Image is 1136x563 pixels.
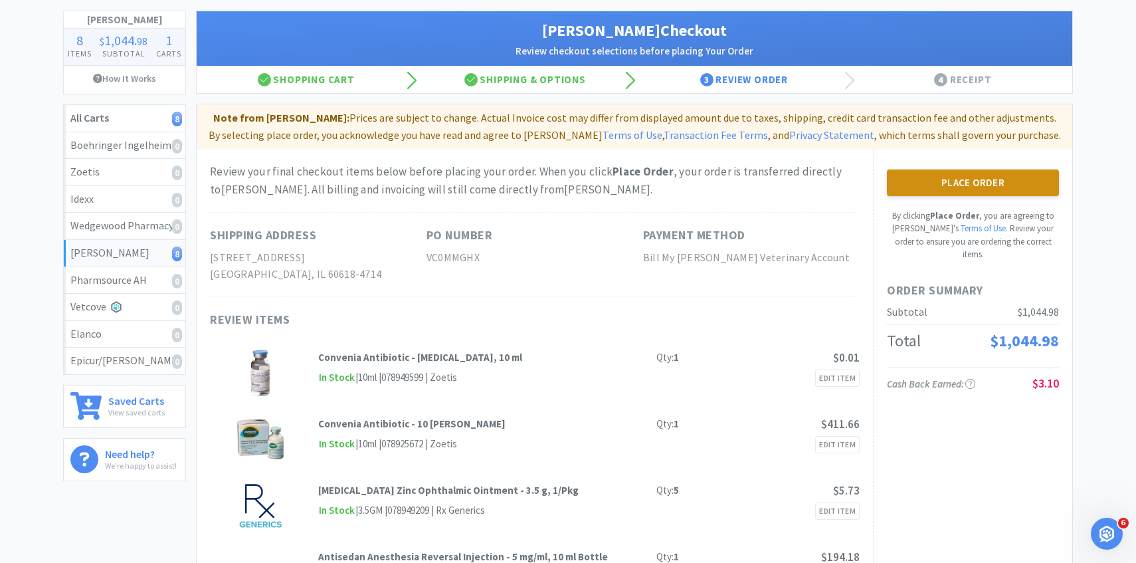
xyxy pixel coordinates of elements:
i: 0 [172,193,182,207]
i: 0 [172,166,182,180]
strong: [MEDICAL_DATA] Zinc Ophthalmic Ointment - 3.5 g, 1/Pkg [318,484,579,497]
span: $3.10 [1032,376,1059,391]
img: 8fcfb29f8112438cac37b7888bebfc2a_589387.jpeg [237,350,284,396]
div: Boehringer Ingelheim [70,137,179,154]
div: Idexx [70,191,179,208]
a: Terms of Use [961,223,1006,234]
i: 0 [172,300,182,315]
span: 1,044 [104,32,134,49]
button: Place Order [887,169,1059,196]
span: | 10ml [355,371,377,384]
div: Pharmsource AH [70,272,179,289]
div: Qty: [656,416,679,432]
div: Epicur/[PERSON_NAME] [70,352,179,370]
a: Idexx0 [64,186,185,213]
a: Pharmsource AH0 [64,267,185,294]
a: Edit Item [815,436,860,453]
a: Wedgewood Pharmacy0 [64,213,185,240]
a: Transaction Fee Terms [664,128,768,142]
span: | 10ml [355,437,377,450]
div: Vetcove [70,298,179,316]
span: Cash Back Earned : [887,378,975,390]
div: | 078949599 | Zoetis [377,370,457,386]
h4: Subtotal [96,47,151,60]
span: | 3.5GM [355,504,383,516]
p: View saved carts [108,406,165,419]
span: 8 [76,32,83,49]
div: Subtotal [887,304,927,321]
p: We're happy to assist! [105,459,177,472]
div: Review your final checkout items below before placing your order. When you click , your order is ... [210,163,860,199]
a: Terms of Use [603,128,662,142]
span: $0.01 [833,350,860,365]
i: 0 [172,219,182,234]
i: 0 [172,328,182,342]
div: Shopping Cart [197,66,416,93]
div: Elanco [70,326,179,343]
h2: [STREET_ADDRESS] [210,249,426,267]
p: By clicking , you are agreeing to [PERSON_NAME]'s . Review your order to ensure you are ordering ... [887,209,1059,261]
h2: Review checkout selections before placing Your Order [210,43,1059,59]
span: 98 [137,35,147,48]
h1: [PERSON_NAME] Checkout [210,18,1059,43]
div: Shipping & Options [416,66,635,93]
h1: Shipping Address [210,226,316,245]
span: $1,044.98 [990,330,1059,351]
div: Wedgewood Pharmacy [70,217,179,235]
span: 4 [934,73,947,86]
a: Boehringer Ingelheim0 [64,132,185,160]
i: 0 [172,139,182,154]
h2: VC0MMGHX [426,249,643,267]
p: Prices are subject to change. Actual Invoice cost may differ from displayed amount due to taxes, ... [202,110,1067,144]
div: . [96,34,151,47]
span: $411.66 [821,417,860,431]
div: | 078949209 | Rx Generics [383,503,485,518]
a: Vetcove0 [64,294,185,321]
strong: 1 [674,351,679,364]
i: 8 [172,112,182,126]
span: In Stock [318,370,355,386]
h2: Bill My [PERSON_NAME] Veterinary Account [643,249,860,267]
span: $1,044.98 [1018,305,1059,318]
iframe: Intercom live chat [1091,518,1123,550]
a: Privacy Statement [789,128,874,142]
div: Qty: [656,350,679,366]
div: Review Order [634,66,854,93]
div: Receipt [854,66,1073,93]
span: In Stock [318,503,355,519]
h2: [GEOGRAPHIC_DATA], IL 60618-4714 [210,266,426,283]
span: $ [100,35,104,48]
strong: Note from [PERSON_NAME]: [213,111,349,124]
h1: PO Number [426,226,493,245]
strong: 1 [674,550,679,563]
strong: 5 [674,484,679,497]
a: Edit Item [815,503,860,520]
h1: Order Summary [887,281,1059,300]
h1: Review Items [210,310,609,330]
div: [PERSON_NAME] [70,245,179,262]
strong: Convenia Antibiotic - [MEDICAL_DATA], 10 ml [318,351,522,364]
h4: Carts [152,47,185,60]
div: | 078925672 | Zoetis [377,436,457,452]
strong: Place Order [613,164,674,179]
strong: All Carts [70,111,109,124]
a: All Carts8 [64,105,185,132]
h6: Need help? [105,445,177,459]
a: Saved CartsView saved carts [63,385,186,428]
span: In Stock [318,436,355,453]
img: 9c6d7b871b6b41ac9c6a1145a6828a4a_575433.jpeg [237,483,284,529]
span: 1 [165,32,172,49]
a: Zoetis0 [64,159,185,186]
strong: Antisedan Anesthesia Reversal Injection - 5 mg/ml, 10 ml Bottle [318,550,608,563]
div: Qty: [656,483,679,499]
i: 8 [172,247,182,261]
i: 0 [172,274,182,288]
strong: 1 [674,417,679,430]
span: $5.73 [833,483,860,498]
strong: Place Order [930,210,979,221]
h6: Saved Carts [108,392,165,406]
strong: Convenia Antibiotic - 10 [PERSON_NAME] [318,417,506,430]
span: 3 [700,73,713,86]
h4: Items [64,47,96,60]
a: Elanco0 [64,321,185,348]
